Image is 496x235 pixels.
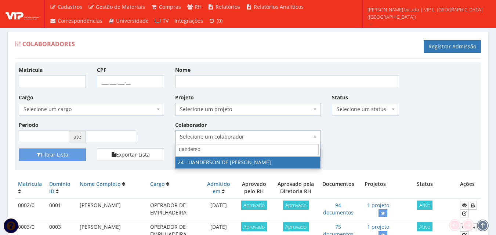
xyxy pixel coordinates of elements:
span: Compras [159,3,181,10]
span: Selecione um projeto [180,106,311,113]
a: Domínio ID [49,180,70,195]
label: Matrícula [19,66,43,74]
span: Selecione um status [337,106,390,113]
a: Integrações [171,14,206,28]
span: Aprovado [241,222,267,231]
: 94 documentos [323,202,354,216]
label: Cargo [19,94,33,101]
span: Selecione um cargo [19,103,164,115]
span: Selecione um colaborador [180,133,311,140]
a: Nome Completo [80,180,121,187]
td: 0001 [46,198,77,220]
span: Cadastros [58,3,82,10]
input: ___.___.___-__ [97,76,164,88]
a: 1 projeto [367,223,389,230]
span: Aprovado [283,201,309,210]
span: [PERSON_NAME].bicudo | VIP L. [GEOGRAPHIC_DATA] ([GEOGRAPHIC_DATA]) [368,6,486,21]
span: Aprovado [241,201,267,210]
button: Filtrar Lista [19,148,86,161]
label: CPF [97,66,106,74]
span: Ativo [417,222,432,231]
th: Aprovado pela Diretoria RH [273,177,319,198]
span: Aprovado [283,222,309,231]
span: Relatórios [216,3,240,10]
span: Relatórios Analíticos [254,3,304,10]
span: RH [195,3,202,10]
span: Selecione um colaborador [175,131,321,143]
span: Integrações [174,17,203,24]
span: Selecione um status [332,103,399,115]
td: OPERADOR DE EMPILHADEIRA [147,198,202,220]
label: Período [19,121,39,129]
span: Selecione um projeto [175,103,321,115]
th: Documentos [318,177,358,198]
a: Admitido em [207,180,230,195]
td: [PERSON_NAME] [77,198,147,220]
img: logo [6,8,39,19]
span: Universidade [116,17,149,24]
a: 1 projeto [367,202,389,209]
td: 0002/0 [15,198,46,220]
th: Status [392,177,457,198]
a: Correspondências [47,14,105,28]
span: Colaboradores [22,40,75,48]
th: Ações [457,177,481,198]
a: Cargo [150,180,165,187]
span: Gestão de Materiais [96,3,145,10]
li: 24 - UANDERSON DE [PERSON_NAME] [175,157,320,168]
label: Nome [175,66,191,74]
th: Projetos [358,177,392,198]
a: Universidade [105,14,152,28]
a: Registrar Admissão [424,40,481,53]
a: (0) [206,14,226,28]
label: Status [332,94,348,101]
a: TV [152,14,171,28]
span: Ativo [417,201,432,210]
span: TV [163,17,169,24]
a: Matrícula [18,180,42,187]
th: Aprovado pelo RH [235,177,273,198]
label: Projeto [175,94,194,101]
button: Exportar Lista [97,148,164,161]
span: (0) [217,17,222,24]
span: Selecione um cargo [23,106,155,113]
span: Correspondências [58,17,102,24]
td: [DATE] [202,198,235,220]
label: Colaborador [175,121,207,129]
span: até [69,131,86,143]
